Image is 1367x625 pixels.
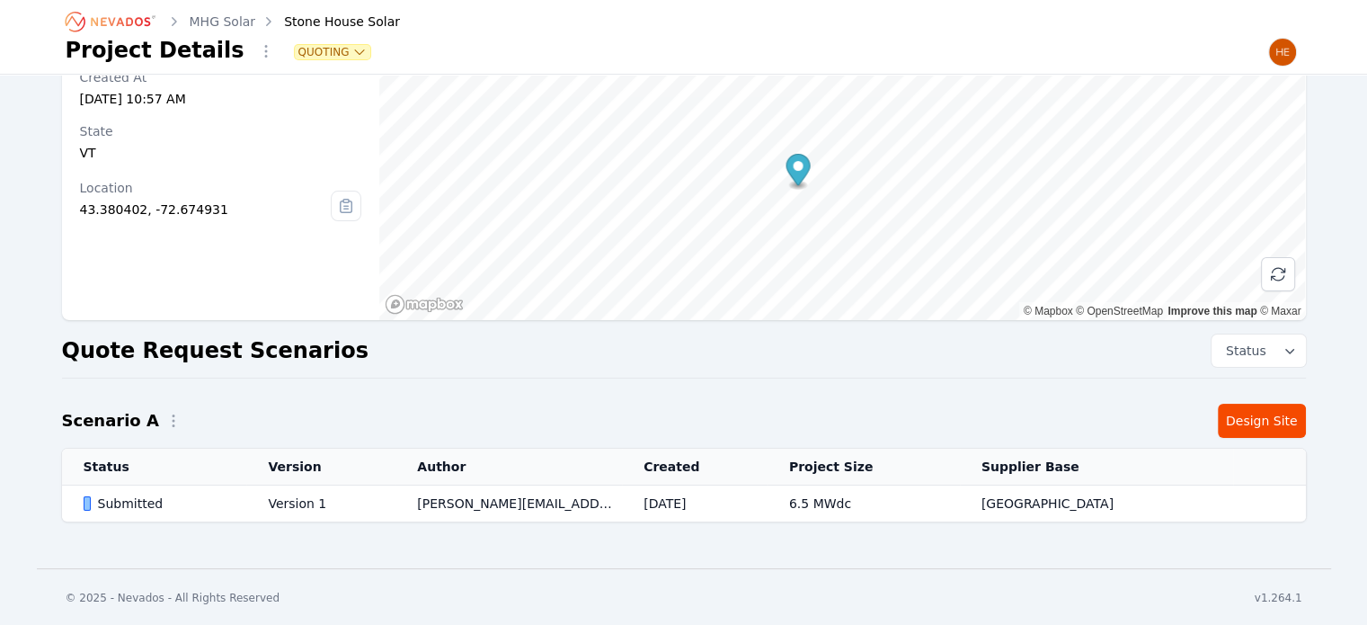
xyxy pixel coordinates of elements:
th: Version [246,449,395,486]
button: Quoting [295,45,371,59]
th: Created [622,449,768,486]
a: MHG Solar [190,13,256,31]
a: Maxar [1260,305,1301,317]
div: [DATE] 10:57 AM [80,90,362,108]
div: © 2025 - Nevados - All Rights Reserved [66,591,280,605]
th: Supplier Base [960,449,1233,486]
a: OpenStreetMap [1076,305,1163,317]
div: Submitted [84,495,238,513]
div: Stone House Solar [259,13,400,31]
a: Mapbox [1024,305,1073,317]
h2: Scenario A [62,408,159,433]
h2: Quote Request Scenarios [62,336,368,365]
th: Project Size [768,449,960,486]
td: 6.5 MWdc [768,486,960,522]
td: Version 1 [246,486,395,522]
nav: Breadcrumb [66,7,400,36]
div: v1.264.1 [1255,591,1302,605]
a: Design Site [1218,404,1306,438]
td: [DATE] [622,486,768,522]
div: Map marker [786,154,811,191]
a: Improve this map [1167,305,1256,317]
div: Created At [80,68,362,86]
td: [PERSON_NAME][EMAIL_ADDRESS][DOMAIN_NAME] [395,486,622,522]
button: Status [1212,335,1306,367]
tr: SubmittedVersion 1[PERSON_NAME][EMAIL_ADDRESS][DOMAIN_NAME][DATE]6.5 MWdc[GEOGRAPHIC_DATA] [62,486,1306,522]
td: [GEOGRAPHIC_DATA] [960,486,1233,522]
img: Henar Luque [1268,38,1297,67]
span: Status [1219,342,1266,360]
div: Location [80,179,332,197]
div: VT [80,144,362,162]
a: Mapbox homepage [385,294,464,315]
div: 43.380402, -72.674931 [80,201,332,219]
th: Status [62,449,247,486]
div: State [80,122,362,140]
th: Author [395,449,622,486]
h1: Project Details [66,36,244,65]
